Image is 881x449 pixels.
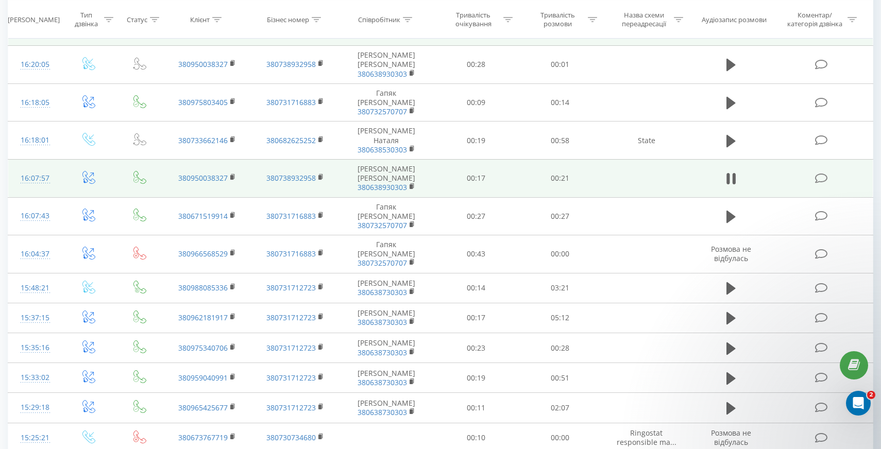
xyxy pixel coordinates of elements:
[358,107,407,116] a: 380732570707
[19,55,52,75] div: 16:20:05
[616,11,671,28] div: Назва схеми переадресації
[358,348,407,357] a: 380638730303
[518,197,603,235] td: 00:27
[434,273,518,303] td: 00:14
[266,173,316,183] a: 380738932958
[339,159,434,197] td: [PERSON_NAME] [PERSON_NAME]
[178,173,228,183] a: 380950038327
[434,159,518,197] td: 00:17
[358,258,407,268] a: 380732570707
[178,135,228,145] a: 380733662146
[518,122,603,160] td: 00:58
[178,211,228,221] a: 380671519914
[266,97,316,107] a: 380731716883
[518,363,603,393] td: 00:51
[267,15,309,24] div: Бізнес номер
[19,168,52,188] div: 16:07:57
[71,11,101,28] div: Тип дзвінка
[518,393,603,423] td: 02:07
[711,244,751,263] span: Розмова не відбулась
[19,93,52,113] div: 16:18:05
[190,15,210,24] div: Клієнт
[339,83,434,122] td: Гапяк [PERSON_NAME]
[530,11,585,28] div: Тривалість розмови
[358,407,407,417] a: 380638730303
[19,368,52,388] div: 15:33:02
[785,11,845,28] div: Коментар/категорія дзвінка
[846,391,871,416] iframe: Intercom live chat
[339,122,434,160] td: [PERSON_NAME] Наталя
[358,182,407,192] a: 380638930303
[178,249,228,258] a: 380966568529
[178,313,228,322] a: 380962181917
[434,122,518,160] td: 00:19
[358,220,407,230] a: 380732570707
[266,211,316,221] a: 380731716883
[434,83,518,122] td: 00:09
[518,46,603,84] td: 00:01
[339,273,434,303] td: [PERSON_NAME]
[339,46,434,84] td: [PERSON_NAME] [PERSON_NAME]
[339,197,434,235] td: Гапяк [PERSON_NAME]
[434,363,518,393] td: 00:19
[266,59,316,69] a: 380738932958
[178,403,228,412] a: 380965425677
[19,428,52,448] div: 15:25:21
[339,235,434,273] td: Гапяк [PERSON_NAME]
[266,249,316,258] a: 380731716883
[178,373,228,383] a: 380959040991
[19,338,52,358] div: 15:35:16
[434,303,518,333] td: 00:17
[518,303,603,333] td: 05:12
[339,393,434,423] td: [PERSON_NAME]
[358,317,407,327] a: 380638730303
[518,83,603,122] td: 00:14
[19,206,52,226] div: 16:07:43
[266,403,316,412] a: 380731712723
[178,343,228,353] a: 380975340706
[434,197,518,235] td: 00:27
[602,122,690,160] td: State
[19,278,52,298] div: 15:48:21
[339,303,434,333] td: [PERSON_NAME]
[518,235,603,273] td: 00:00
[518,159,603,197] td: 00:21
[339,333,434,363] td: [PERSON_NAME]
[867,391,875,399] span: 2
[358,15,400,24] div: Співробітник
[266,433,316,442] a: 380730734680
[266,135,316,145] a: 380682625252
[178,59,228,69] a: 380950038327
[358,145,407,154] a: 380638530303
[178,283,228,292] a: 380988085336
[358,287,407,297] a: 380638730303
[19,130,52,150] div: 16:18:01
[178,97,228,107] a: 380975803405
[702,15,767,24] div: Аудіозапис розмови
[434,333,518,363] td: 00:23
[19,244,52,264] div: 16:04:37
[19,398,52,418] div: 15:29:18
[266,373,316,383] a: 380731712723
[446,11,501,28] div: Тривалість очікування
[617,428,676,447] span: Ringostat responsible ma...
[518,273,603,303] td: 03:21
[358,377,407,387] a: 380638730303
[434,46,518,84] td: 00:28
[266,343,316,353] a: 380731712723
[266,313,316,322] a: 380731712723
[19,308,52,328] div: 15:37:15
[127,15,147,24] div: Статус
[8,15,60,24] div: [PERSON_NAME]
[434,393,518,423] td: 00:11
[711,428,751,447] span: Розмова не відбулась
[266,283,316,292] a: 380731712723
[339,363,434,393] td: [PERSON_NAME]
[358,69,407,79] a: 380638930303
[518,333,603,363] td: 00:28
[434,235,518,273] td: 00:43
[178,433,228,442] a: 380673767719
